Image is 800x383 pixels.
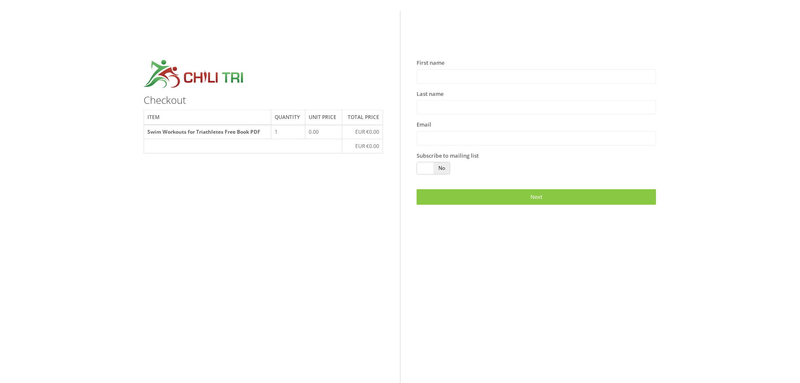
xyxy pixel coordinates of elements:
span: No [433,162,450,174]
th: Total price [342,110,383,125]
a: Next [417,189,656,205]
td: EUR €0.00 [342,139,383,153]
img: croppedchilitri.jpg [144,59,244,90]
th: Swim Workouts for Triathletes Free Book PDF [144,125,271,139]
label: First name [417,59,444,67]
th: Item [144,110,271,125]
td: EUR €0.00 [342,125,383,139]
label: Email [417,121,431,129]
label: Subscribe to mailing list [417,152,479,160]
th: Quantity [271,110,305,125]
h3: Checkout [144,95,383,106]
th: Unit price [305,110,342,125]
td: 1 [271,125,305,139]
td: 0.00 [305,125,342,139]
label: Last name [417,90,443,98]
